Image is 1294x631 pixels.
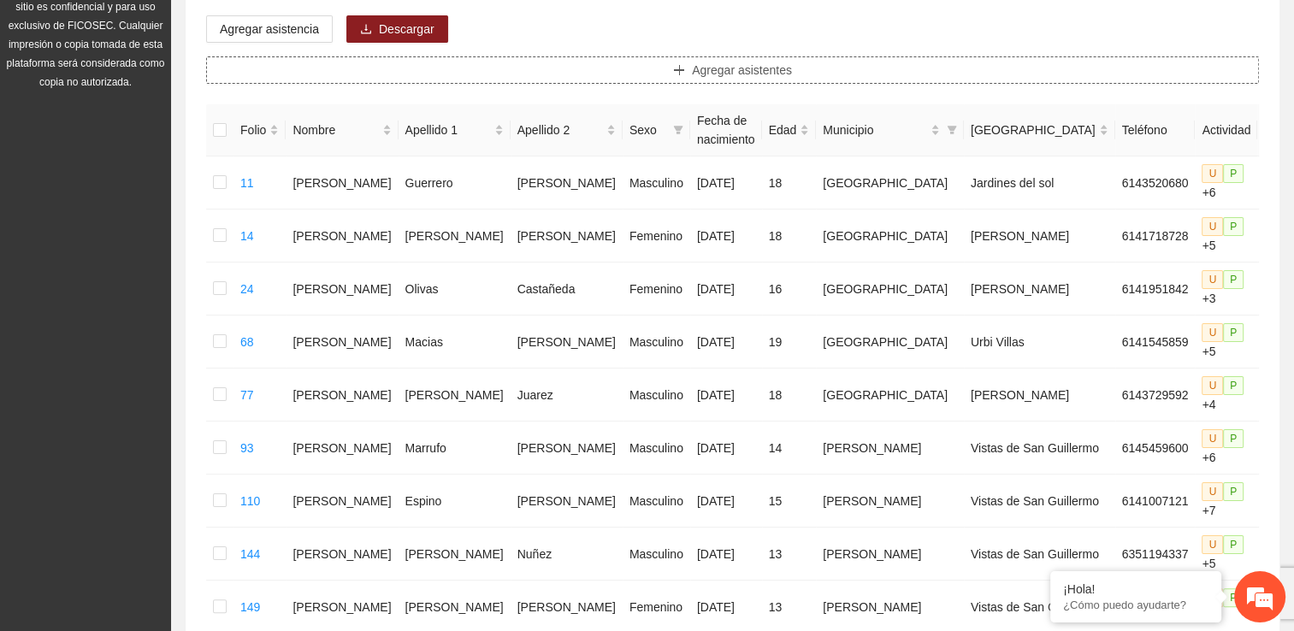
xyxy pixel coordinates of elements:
td: [PERSON_NAME] [511,475,623,528]
span: P [1223,376,1244,395]
a: 77 [240,388,254,402]
a: 11 [240,176,254,190]
td: 14 [762,422,817,475]
td: Masculino [623,422,690,475]
span: Agregar asistencia [220,20,319,38]
span: U [1202,217,1223,236]
td: [PERSON_NAME] [511,422,623,475]
td: +3 [1195,262,1257,315]
span: P [1223,429,1244,448]
td: Masculino [623,528,690,581]
td: [GEOGRAPHIC_DATA] [816,369,964,422]
td: [PERSON_NAME] [511,156,623,209]
td: 6143729592 [1115,369,1196,422]
span: Nombre [292,121,378,139]
td: Masculino [623,369,690,422]
th: Apellido 2 [511,104,623,156]
td: +6 [1195,156,1257,209]
th: Folio [233,104,286,156]
span: Sexo [629,121,666,139]
span: U [1202,482,1223,501]
td: Femenino [623,209,690,262]
td: [PERSON_NAME] [511,315,623,369]
textarea: Escriba su mensaje y pulse “Intro” [9,436,326,496]
td: [DATE] [690,262,762,315]
button: plusAgregar asistentes [206,56,1259,84]
td: [GEOGRAPHIC_DATA] [816,156,964,209]
td: Macias [399,315,511,369]
span: Municipio [823,121,927,139]
td: Vistas de San Guillermo [964,422,1115,475]
span: P [1223,588,1244,607]
span: U [1202,429,1223,448]
th: Nombre [286,104,398,156]
td: [PERSON_NAME] [286,422,398,475]
th: Edad [762,104,817,156]
span: filter [947,125,957,135]
span: P [1223,270,1244,289]
span: U [1202,323,1223,342]
td: 6141718728 [1115,209,1196,262]
span: U [1202,164,1223,183]
td: 13 [762,528,817,581]
td: +5 [1195,209,1257,262]
td: 15 [762,475,817,528]
td: Urbi Villas [964,315,1115,369]
td: 6351194337 [1115,528,1196,581]
td: [GEOGRAPHIC_DATA] [816,315,964,369]
span: Edad [769,121,797,139]
td: [PERSON_NAME] [399,369,511,422]
span: Descargar [379,20,434,38]
span: plus [673,64,685,78]
span: P [1223,482,1244,501]
td: +5 [1195,315,1257,369]
td: Masculino [623,156,690,209]
span: filter [673,125,683,135]
th: Colonia [964,104,1115,156]
td: +5 [1195,528,1257,581]
td: Vistas de San Guillermo [964,475,1115,528]
span: [GEOGRAPHIC_DATA] [971,121,1096,139]
td: [DATE] [690,369,762,422]
td: [PERSON_NAME] [286,475,398,528]
td: 18 [762,209,817,262]
th: Apellido 1 [399,104,511,156]
span: P [1223,323,1244,342]
td: 6145459600 [1115,422,1196,475]
td: +4 [1195,369,1257,422]
td: Vistas de San Guillermo [964,528,1115,581]
td: 6143520680 [1115,156,1196,209]
button: downloadDescargar [346,15,448,43]
td: 6141007121 [1115,475,1196,528]
th: Teléfono [1115,104,1196,156]
button: Agregar asistencia [206,15,333,43]
td: 6141951842 [1115,262,1196,315]
span: U [1202,270,1223,289]
td: 6141545859 [1115,315,1196,369]
td: [DATE] [690,422,762,475]
td: [GEOGRAPHIC_DATA] [816,262,964,315]
td: [PERSON_NAME] [399,209,511,262]
span: filter [670,117,687,143]
td: [PERSON_NAME] [286,262,398,315]
div: Minimizar ventana de chat en vivo [281,9,322,50]
a: 149 [240,600,260,614]
td: Femenino [623,262,690,315]
span: download [360,23,372,37]
span: U [1202,376,1223,395]
td: Masculino [623,315,690,369]
td: [DATE] [690,315,762,369]
span: filter [943,117,960,143]
td: Castañeda [511,262,623,315]
a: 93 [240,441,254,455]
th: Actividad [1195,104,1257,156]
td: [PERSON_NAME] [964,262,1115,315]
td: Espino [399,475,511,528]
span: P [1223,164,1244,183]
td: [PERSON_NAME] [286,528,398,581]
td: [PERSON_NAME] [286,209,398,262]
td: Olivas [399,262,511,315]
a: 144 [240,547,260,561]
p: ¿Cómo puedo ayudarte? [1063,599,1208,611]
a: 24 [240,282,254,296]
